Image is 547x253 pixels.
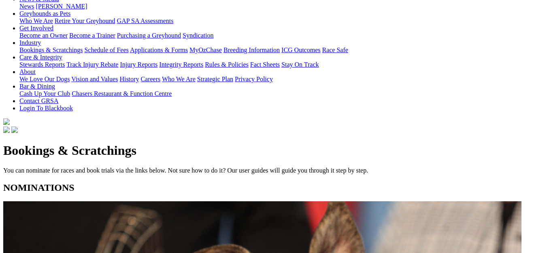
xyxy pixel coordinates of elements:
[55,17,115,24] a: Retire Your Greyhound
[19,17,53,24] a: Who We Are
[281,46,320,53] a: ICG Outcomes
[19,3,544,10] div: News & Media
[19,83,55,90] a: Bar & Dining
[3,182,544,193] h2: NOMINATIONS
[19,25,53,32] a: Get Involved
[223,46,280,53] a: Breeding Information
[3,167,544,174] p: You can nominate for races and book trials via the links below. Not sure how to do it? Our user g...
[19,61,544,68] div: Care & Integrity
[84,46,128,53] a: Schedule of Fees
[119,76,139,82] a: History
[19,76,544,83] div: About
[159,61,203,68] a: Integrity Reports
[281,61,319,68] a: Stay On Track
[19,32,68,39] a: Become an Owner
[11,126,18,133] img: twitter.svg
[3,126,10,133] img: facebook.svg
[19,46,544,54] div: Industry
[3,118,10,125] img: logo-grsa-white.png
[117,17,174,24] a: GAP SA Assessments
[183,32,213,39] a: Syndication
[3,143,544,158] h1: Bookings & Scratchings
[19,90,70,97] a: Cash Up Your Club
[19,17,544,25] div: Greyhounds as Pets
[66,61,118,68] a: Track Injury Rebate
[19,61,65,68] a: Stewards Reports
[140,76,160,82] a: Careers
[72,90,172,97] a: Chasers Restaurant & Function Centre
[69,32,115,39] a: Become a Trainer
[19,54,62,61] a: Care & Integrity
[36,3,87,10] a: [PERSON_NAME]
[205,61,249,68] a: Rules & Policies
[19,105,73,112] a: Login To Blackbook
[19,39,41,46] a: Industry
[130,46,188,53] a: Applications & Forms
[117,32,181,39] a: Purchasing a Greyhound
[120,61,158,68] a: Injury Reports
[19,90,544,97] div: Bar & Dining
[162,76,196,82] a: Who We Are
[322,46,348,53] a: Race Safe
[250,61,280,68] a: Fact Sheets
[19,3,34,10] a: News
[71,76,118,82] a: Vision and Values
[19,32,544,39] div: Get Involved
[19,46,83,53] a: Bookings & Scratchings
[19,97,58,104] a: Contact GRSA
[235,76,273,82] a: Privacy Policy
[19,68,36,75] a: About
[19,10,70,17] a: Greyhounds as Pets
[19,76,70,82] a: We Love Our Dogs
[189,46,222,53] a: MyOzChase
[197,76,233,82] a: Strategic Plan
